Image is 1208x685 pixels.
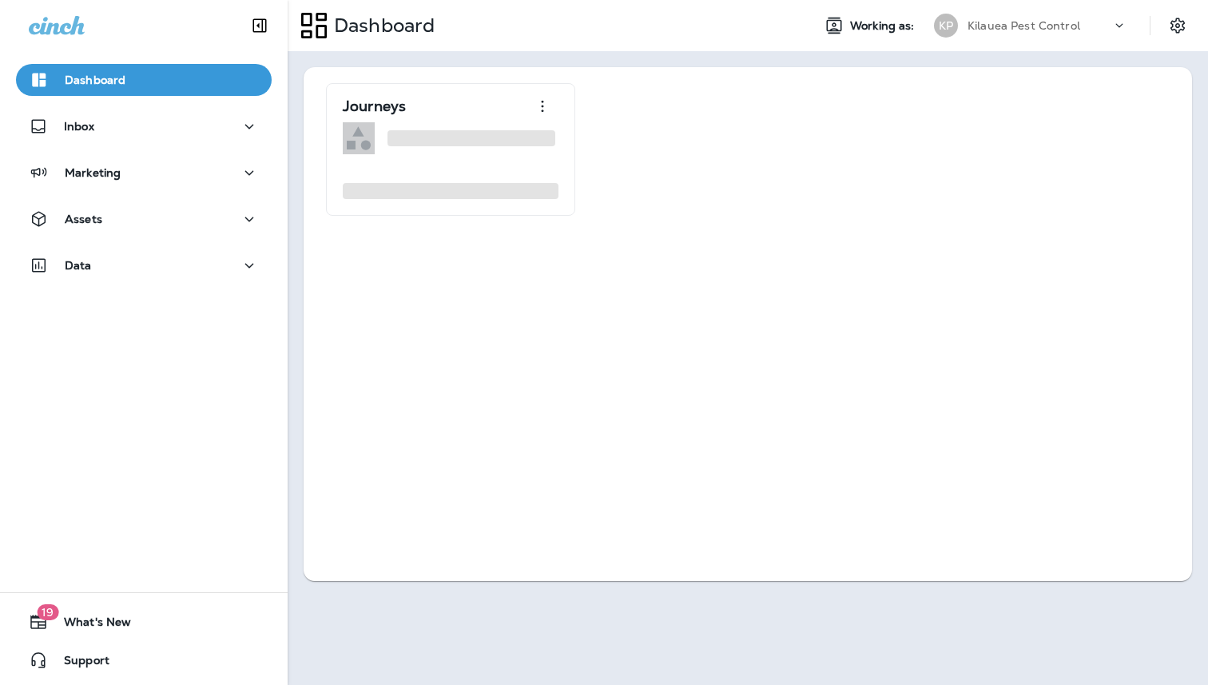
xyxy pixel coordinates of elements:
[48,654,109,673] span: Support
[16,110,272,142] button: Inbox
[37,604,58,620] span: 19
[968,19,1080,32] p: Kilauea Pest Control
[48,615,131,635] span: What's New
[65,213,102,225] p: Assets
[16,64,272,96] button: Dashboard
[65,74,125,86] p: Dashboard
[16,157,272,189] button: Marketing
[64,120,94,133] p: Inbox
[934,14,958,38] div: KP
[343,98,406,114] p: Journeys
[65,166,121,179] p: Marketing
[328,14,435,38] p: Dashboard
[65,259,92,272] p: Data
[237,10,282,42] button: Collapse Sidebar
[16,249,272,281] button: Data
[16,644,272,676] button: Support
[1163,11,1192,40] button: Settings
[16,606,272,638] button: 19What's New
[850,19,918,33] span: Working as:
[16,203,272,235] button: Assets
